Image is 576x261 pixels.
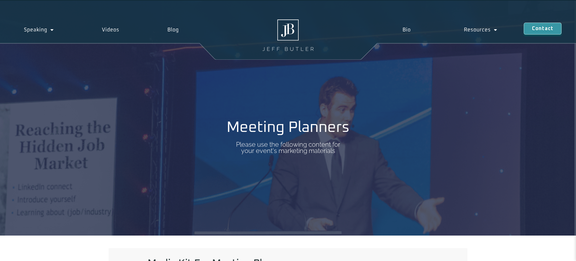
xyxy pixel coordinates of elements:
[78,23,144,37] a: Videos
[438,23,524,37] a: Resources
[230,141,346,154] p: Please use the following content for your event's marketing materials
[227,120,349,135] h1: Meeting Planners
[524,23,562,35] a: Contact
[532,26,553,31] span: Contact
[376,23,524,37] nav: Menu
[144,23,203,37] a: Blog
[376,23,437,37] a: Bio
